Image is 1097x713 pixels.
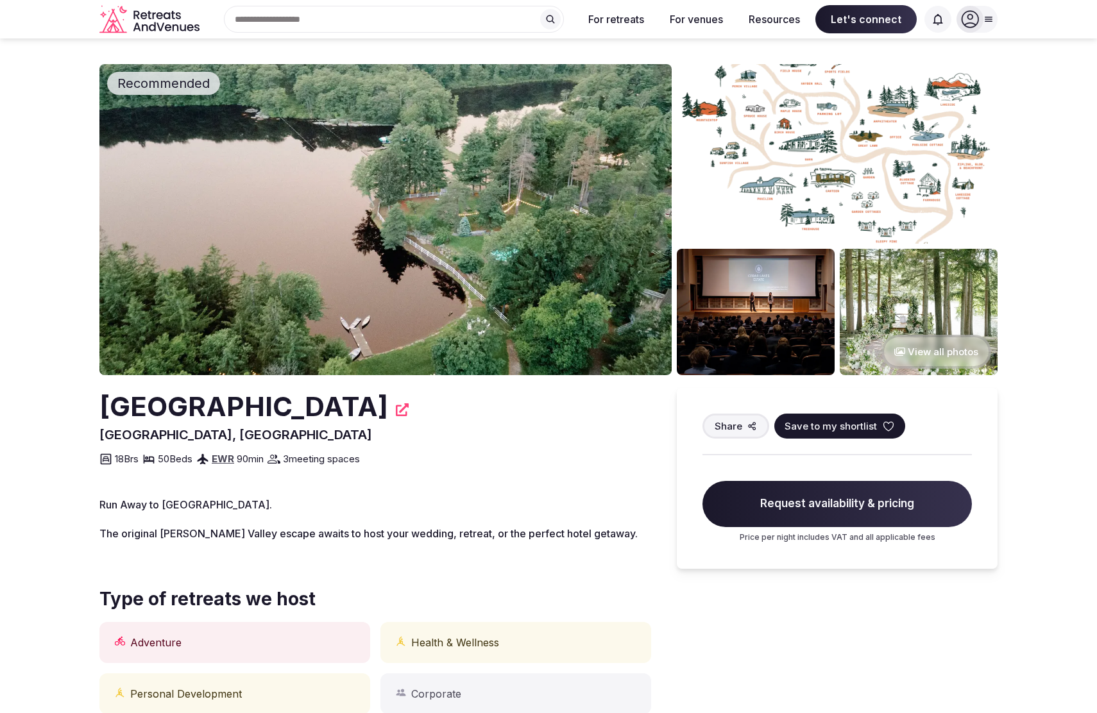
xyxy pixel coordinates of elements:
span: [GEOGRAPHIC_DATA], [GEOGRAPHIC_DATA] [99,427,372,442]
button: For retreats [578,5,654,33]
img: Venue gallery photo [677,249,835,375]
span: Run Away to [GEOGRAPHIC_DATA]. [99,498,272,511]
span: Let's connect [815,5,917,33]
svg: Retreats and Venues company logo [99,5,202,34]
span: 3 meeting spaces [283,452,360,466]
h2: [GEOGRAPHIC_DATA] [99,388,388,426]
span: The original [PERSON_NAME] Valley escape awaits to host your wedding, retreat, or the perfect hot... [99,527,638,540]
button: Save to my shortlist [774,414,905,439]
p: Price per night includes VAT and all applicable fees [702,532,972,543]
span: Type of retreats we host [99,587,316,612]
span: Save to my shortlist [785,419,877,433]
span: 18 Brs [115,452,139,466]
span: 90 min [237,452,264,466]
span: 50 Beds [158,452,192,466]
span: Share [715,419,742,433]
img: Venue gallery photo [677,64,998,244]
img: Venue cover photo [99,64,672,375]
button: For venues [659,5,733,33]
a: Visit the homepage [99,5,202,34]
button: View all photos [881,335,991,369]
span: Recommended [112,74,215,92]
button: Share [702,414,769,439]
div: Recommended [107,72,220,95]
span: Request availability & pricing [702,481,972,527]
img: Venue gallery photo [840,249,998,375]
button: Resources [738,5,810,33]
a: EWR [212,453,234,465]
